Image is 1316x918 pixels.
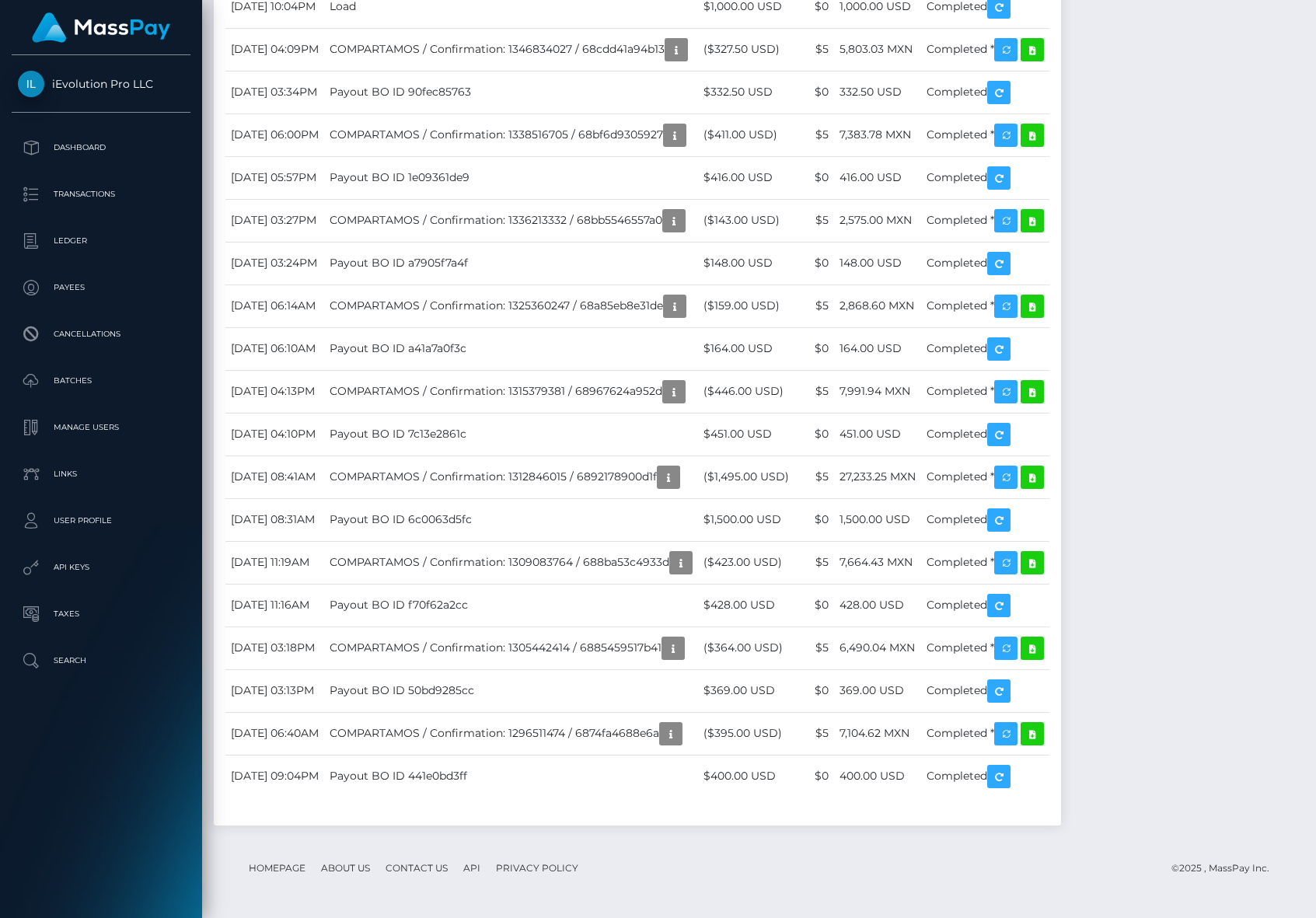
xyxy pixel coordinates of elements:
td: Completed * [921,28,1049,71]
td: ($364.00 USD) [698,627,794,669]
td: 428.00 USD [834,584,921,627]
td: ($446.00 USD) [698,370,794,413]
a: Dashboard [12,128,190,167]
td: COMPARTAMOS / Confirmation: 1315379381 / 68967624a952d [324,370,698,413]
p: Search [18,649,184,672]
td: Payout BO ID 6c0063d5fc [324,498,698,541]
td: [DATE] 03:24PM [225,242,324,284]
p: Cancellations [18,323,184,346]
td: 7,383.78 MXN [834,113,921,156]
td: $5 [794,456,834,498]
td: $164.00 USD [698,327,794,370]
td: Completed [921,71,1049,113]
td: COMPARTAMOS / Confirmation: 1309083764 / 688ba53c4933d [324,541,698,584]
td: Completed * [921,541,1049,584]
a: Homepage [243,856,312,880]
td: [DATE] 05:57PM [225,156,324,199]
td: $416.00 USD [698,156,794,199]
td: Completed [921,413,1049,456]
p: API Keys [18,556,184,579]
td: $0 [794,498,834,541]
a: Links [12,455,190,494]
td: [DATE] 09:04PM [225,755,324,798]
a: Ledger [12,222,190,260]
td: 27,233.25 MXN [834,456,921,498]
td: $332.50 USD [698,71,794,113]
p: Ledger [18,229,184,253]
a: Cancellations [12,315,190,354]
p: Links [18,462,184,486]
td: 7,991.94 MXN [834,370,921,413]
td: Payout BO ID 90fec85763 [324,71,698,113]
td: 164.00 USD [834,327,921,370]
td: Completed [921,755,1049,798]
td: COMPARTAMOS / Confirmation: 1296511474 / 6874fa4688e6a [324,712,698,755]
td: COMPARTAMOS / Confirmation: 1312846015 / 6892178900d1f [324,456,698,498]
td: Completed * [921,627,1049,669]
td: [DATE] 11:19AM [225,541,324,584]
td: 332.50 USD [834,71,921,113]
td: Completed * [921,284,1049,327]
td: COMPARTAMOS / Confirmation: 1336213332 / 68bb5546557a0 [324,199,698,242]
td: COMPARTAMOS / Confirmation: 1338516705 / 68bf6d9305927 [324,113,698,156]
td: $5 [794,199,834,242]
td: $0 [794,156,834,199]
div: © 2025 , MassPay Inc. [1171,860,1281,877]
td: Payout BO ID 50bd9285cc [324,669,698,712]
td: [DATE] 03:13PM [225,669,324,712]
td: 400.00 USD [834,755,921,798]
td: [DATE] 08:41AM [225,456,324,498]
td: 369.00 USD [834,669,921,712]
p: Batches [18,369,184,393]
img: iEvolution Pro LLC [18,71,44,97]
td: $5 [794,28,834,71]
span: iEvolution Pro LLC [12,77,190,91]
td: Payout BO ID a7905f7a4f [324,242,698,284]
td: [DATE] 03:27PM [225,199,324,242]
a: User Profile [12,501,190,540]
td: [DATE] 06:10AM [225,327,324,370]
td: [DATE] 03:34PM [225,71,324,113]
td: ($159.00 USD) [698,284,794,327]
td: [DATE] 06:14AM [225,284,324,327]
td: 7,104.62 MXN [834,712,921,755]
a: Search [12,641,190,680]
td: 451.00 USD [834,413,921,456]
td: $369.00 USD [698,669,794,712]
td: COMPARTAMOS / Confirmation: 1305442414 / 6885459517b41 [324,627,698,669]
td: Completed * [921,456,1049,498]
td: [DATE] 04:13PM [225,370,324,413]
td: $1,500.00 USD [698,498,794,541]
a: Transactions [12,175,190,214]
td: ($327.50 USD) [698,28,794,71]
td: ($411.00 USD) [698,113,794,156]
td: $428.00 USD [698,584,794,627]
a: Contact Us [379,856,454,880]
td: 148.00 USD [834,242,921,284]
td: 5,803.03 MXN [834,28,921,71]
td: [DATE] 11:16AM [225,584,324,627]
td: COMPARTAMOS / Confirmation: 1346834027 / 68cdd41a94b13 [324,28,698,71]
p: Dashboard [18,136,184,159]
img: MassPay Logo [32,12,170,43]
td: [DATE] 03:18PM [225,627,324,669]
td: 416.00 USD [834,156,921,199]
td: Payout BO ID 1e09361de9 [324,156,698,199]
td: [DATE] 04:10PM [225,413,324,456]
a: API Keys [12,548,190,587]
td: Completed [921,327,1049,370]
a: Privacy Policy [490,856,585,880]
td: $5 [794,370,834,413]
td: [DATE] 06:40AM [225,712,324,755]
td: ($395.00 USD) [698,712,794,755]
td: 1,500.00 USD [834,498,921,541]
td: $148.00 USD [698,242,794,284]
p: Taxes [18,602,184,626]
td: Payout BO ID 7c13e2861c [324,413,698,456]
a: API [457,856,487,880]
td: $451.00 USD [698,413,794,456]
a: Payees [12,268,190,307]
td: $0 [794,327,834,370]
a: Taxes [12,595,190,634]
td: 6,490.04 MXN [834,627,921,669]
